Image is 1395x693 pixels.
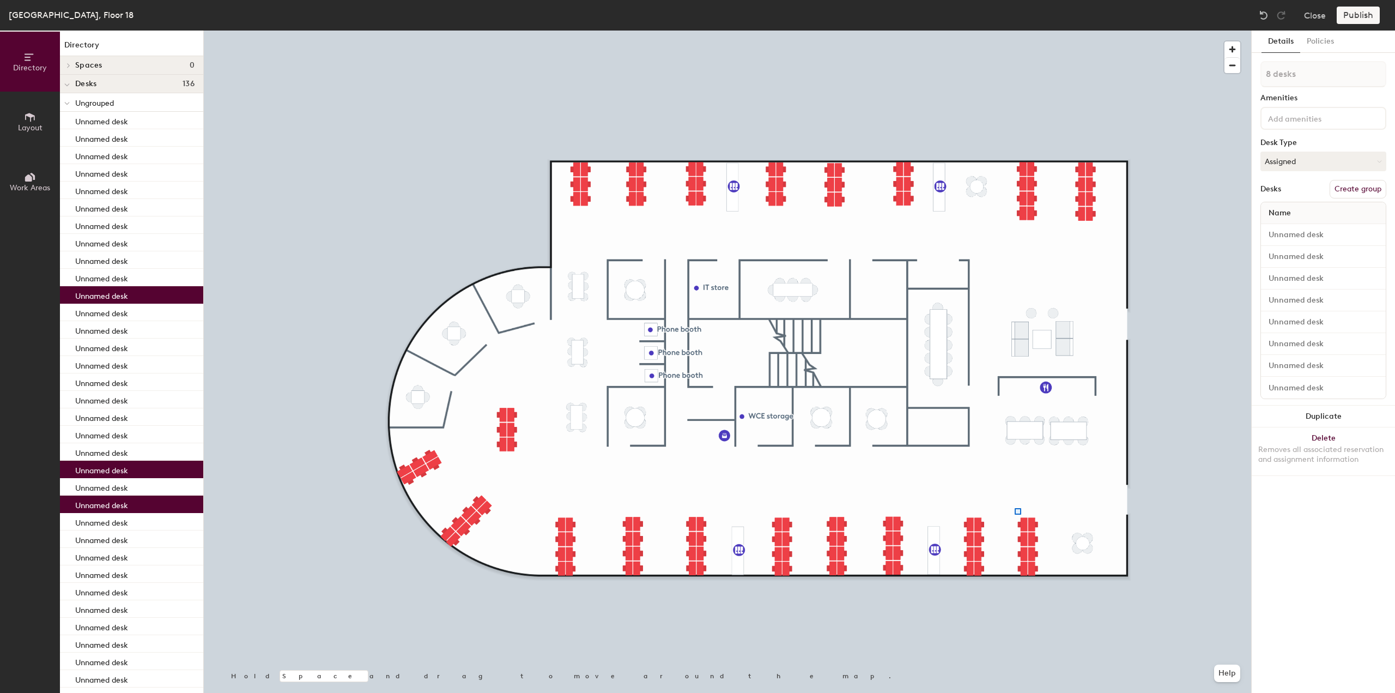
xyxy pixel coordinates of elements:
[1263,380,1384,395] input: Unnamed desk
[1261,31,1300,53] button: Details
[1258,10,1269,21] img: Undo
[190,61,195,70] span: 0
[75,201,128,214] p: Unnamed desk
[10,183,50,192] span: Work Areas
[75,236,128,249] p: Unnamed desk
[75,288,128,301] p: Unnamed desk
[1260,152,1386,171] button: Assigned
[9,8,134,22] div: [GEOGRAPHIC_DATA], Floor 18
[1263,358,1384,373] input: Unnamed desk
[75,411,128,423] p: Unnamed desk
[60,39,203,56] h1: Directory
[1276,10,1287,21] img: Redo
[75,306,128,318] p: Unnamed desk
[1263,336,1384,352] input: Unnamed desk
[13,63,47,73] span: Directory
[75,568,128,580] p: Unnamed desk
[1263,227,1384,243] input: Unnamed desk
[75,219,128,231] p: Unnamed desk
[75,341,128,353] p: Unnamed desk
[183,80,195,88] span: 136
[1252,427,1395,475] button: DeleteRemoves all associated reservation and assignment information
[1258,445,1388,465] div: Removes all associated reservation and assignment information
[75,463,128,475] p: Unnamed desk
[1260,185,1281,194] div: Desks
[75,515,128,528] p: Unnamed desk
[75,323,128,336] p: Unnamed desk
[75,428,128,441] p: Unnamed desk
[75,131,128,144] p: Unnamed desk
[75,585,128,598] p: Unnamed desk
[1330,180,1386,198] button: Create group
[75,602,128,615] p: Unnamed desk
[75,149,128,161] p: Unnamed desk
[18,123,43,132] span: Layout
[75,376,128,388] p: Unnamed desk
[75,254,128,266] p: Unnamed desk
[75,550,128,563] p: Unnamed desk
[1266,111,1364,124] input: Add amenities
[75,166,128,179] p: Unnamed desk
[1263,315,1384,330] input: Unnamed desk
[1263,293,1384,308] input: Unnamed desk
[1304,7,1326,24] button: Close
[75,533,128,545] p: Unnamed desk
[75,445,128,458] p: Unnamed desk
[75,99,114,108] span: Ungrouped
[75,271,128,284] p: Unnamed desk
[75,393,128,406] p: Unnamed desk
[1300,31,1341,53] button: Policies
[1214,665,1240,682] button: Help
[75,655,128,667] p: Unnamed desk
[1263,271,1384,286] input: Unnamed desk
[1263,203,1296,223] span: Name
[75,80,96,88] span: Desks
[1252,406,1395,427] button: Duplicate
[75,114,128,126] p: Unnamed desk
[1260,94,1386,103] div: Amenities
[75,358,128,371] p: Unnamed desk
[75,61,102,70] span: Spaces
[75,620,128,632] p: Unnamed desk
[75,498,128,510] p: Unnamed desk
[75,184,128,196] p: Unnamed desk
[1260,138,1386,147] div: Desk Type
[75,480,128,493] p: Unnamed desk
[1263,249,1384,264] input: Unnamed desk
[75,672,128,685] p: Unnamed desk
[75,637,128,650] p: Unnamed desk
